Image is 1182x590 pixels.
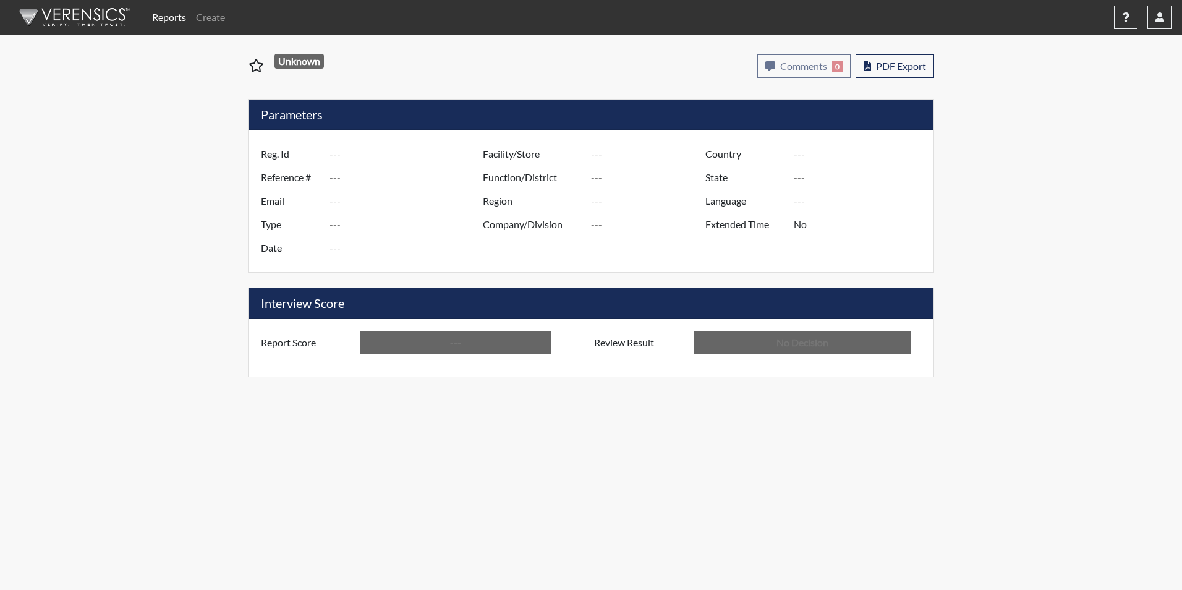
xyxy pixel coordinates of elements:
label: Date [252,236,330,260]
input: --- [794,142,930,166]
a: Reports [147,5,191,30]
input: --- [330,213,486,236]
label: Facility/Store [474,142,591,166]
label: State [696,166,794,189]
input: --- [591,189,708,213]
span: Comments [780,60,827,72]
span: Unknown [274,54,325,69]
input: --- [330,236,486,260]
h5: Parameters [249,100,933,130]
input: --- [794,189,930,213]
label: Email [252,189,330,213]
label: Review Result [585,331,694,354]
label: Type [252,213,330,236]
button: Comments0 [757,54,851,78]
label: Reference # [252,166,330,189]
label: Reg. Id [252,142,330,166]
label: Language [696,189,794,213]
input: --- [360,331,551,354]
input: --- [794,213,930,236]
a: Create [191,5,230,30]
input: No Decision [694,331,911,354]
span: 0 [832,61,843,72]
label: Company/Division [474,213,591,236]
button: PDF Export [856,54,934,78]
input: --- [591,142,708,166]
input: --- [330,166,486,189]
label: Country [696,142,794,166]
span: PDF Export [876,60,926,72]
input: --- [330,189,486,213]
input: --- [794,166,930,189]
label: Function/District [474,166,591,189]
label: Extended Time [696,213,794,236]
label: Region [474,189,591,213]
input: --- [591,166,708,189]
input: --- [330,142,486,166]
label: Report Score [252,331,360,354]
h5: Interview Score [249,288,933,319]
input: --- [591,213,708,236]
